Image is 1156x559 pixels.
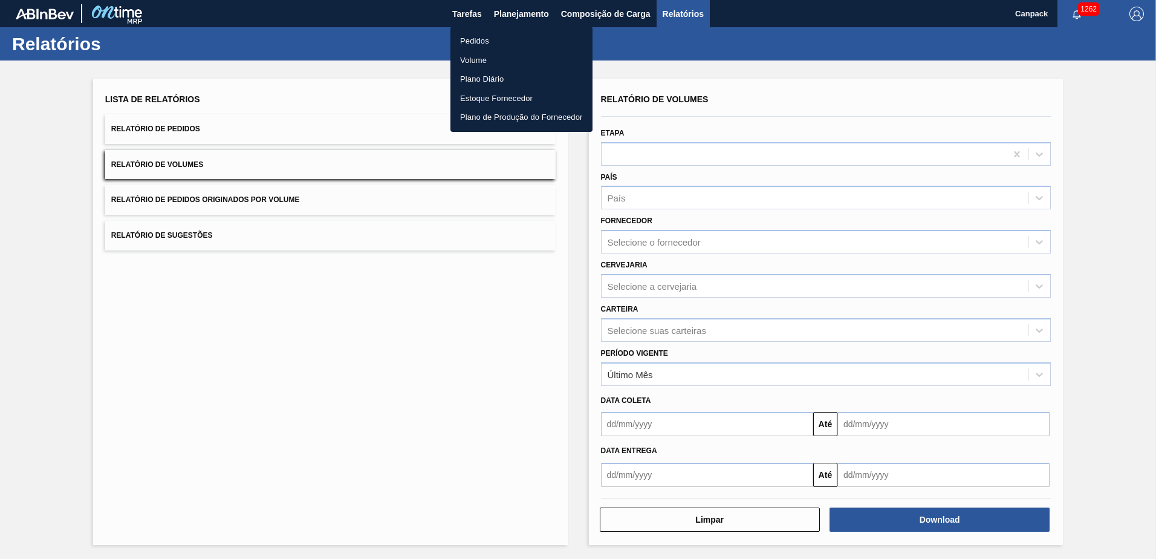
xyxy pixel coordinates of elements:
a: Plano de Produção do Fornecedor [450,108,593,127]
a: Pedidos [450,31,593,51]
a: Volume [450,51,593,70]
a: Plano Diário [450,70,593,89]
a: Estoque Fornecedor [450,89,593,108]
